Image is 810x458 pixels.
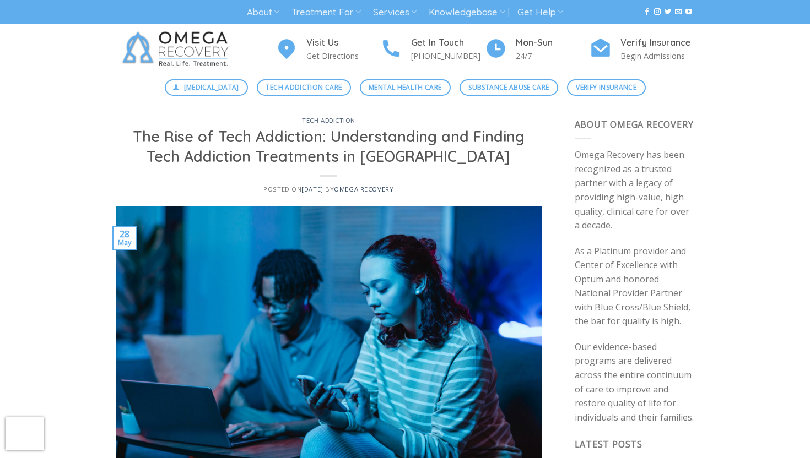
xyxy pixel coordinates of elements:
[575,340,695,425] p: Our evidence-based programs are delivered across the entire continuum of care to improve and rest...
[685,8,692,16] a: Follow on YouTube
[411,50,485,62] p: [PHONE_NUMBER]
[334,185,393,193] a: Omega Recovery
[665,8,671,16] a: Follow on Twitter
[516,36,590,50] h4: Mon-Sun
[644,8,650,16] a: Follow on Facebook
[276,36,380,63] a: Visit Us Get Directions
[116,24,240,74] img: Omega Recovery
[6,417,44,450] iframe: reCAPTCHA
[575,244,695,329] p: As a Platinum provider and Center of Excellence with Optum and honored National Provider Partner ...
[460,79,558,96] a: Substance Abuse Care
[247,2,279,23] a: About
[575,148,695,233] p: Omega Recovery has been recognized as a trusted partner with a legacy of providing high-value, hi...
[360,79,451,96] a: Mental Health Care
[675,8,682,16] a: Send us an email
[266,82,342,92] span: Tech Addiction Care
[567,79,646,96] a: Verify Insurance
[575,438,643,450] span: Latest Posts
[590,36,694,63] a: Verify Insurance Begin Admissions
[575,118,694,130] span: About Omega Recovery
[429,2,505,23] a: Knowledgebase
[184,82,239,92] span: [MEDICAL_DATA]
[165,79,249,96] a: [MEDICAL_DATA]
[291,2,360,23] a: Treatment For
[369,82,441,92] span: Mental Health Care
[306,36,380,50] h4: Visit Us
[257,79,351,96] a: Tech Addiction Care
[306,50,380,62] p: Get Directions
[325,185,393,193] span: by
[468,82,549,92] span: Substance Abuse Care
[373,2,417,23] a: Services
[517,2,563,23] a: Get Help
[620,50,694,62] p: Begin Admissions
[380,36,485,63] a: Get In Touch [PHONE_NUMBER]
[301,185,323,193] a: [DATE]
[576,82,636,92] span: Verify Insurance
[411,36,485,50] h4: Get In Touch
[263,185,323,193] span: Posted on
[516,50,590,62] p: 24/7
[302,117,355,124] a: tech addiction
[129,127,528,166] h1: The Rise of Tech Addiction: Understanding and Finding Tech Addiction Treatments in [GEOGRAPHIC_DATA]
[620,36,694,50] h4: Verify Insurance
[654,8,661,16] a: Follow on Instagram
